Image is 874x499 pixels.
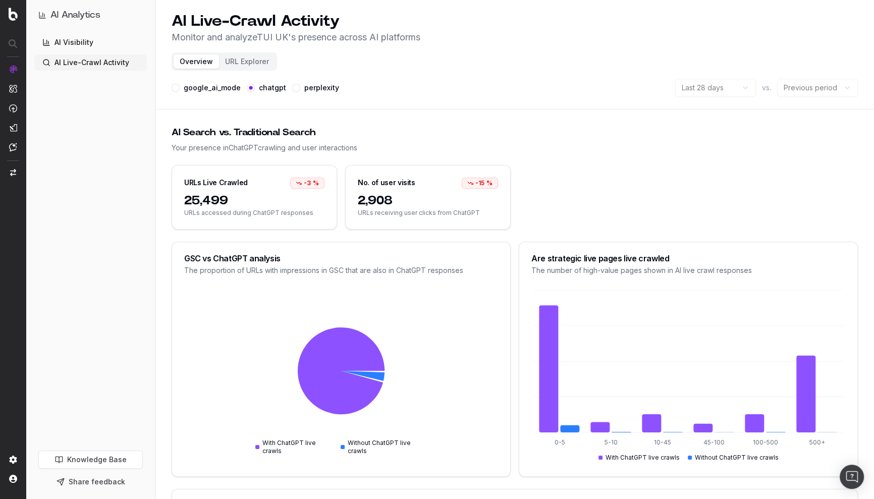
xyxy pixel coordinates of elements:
[486,179,493,187] span: %
[809,438,825,446] tspan: 500+
[34,34,147,50] a: AI Visibility
[753,438,778,446] tspan: 100-500
[9,143,17,151] img: Assist
[9,124,17,132] img: Studio
[531,254,845,262] div: Are strategic live pages live crawled
[9,84,17,93] img: Intelligence
[172,30,420,44] p: Monitor and analyze TUI UK 's presence across AI platforms
[358,209,498,217] span: URLs receiving user clicks from ChatGPT
[358,193,498,209] span: 2,908
[605,438,618,446] tspan: 5-10
[184,209,324,217] span: URLs accessed during ChatGPT responses
[9,104,17,113] img: Activation
[38,8,143,22] button: AI Analytics
[688,454,779,462] div: Without ChatGPT live crawls
[50,8,100,22] h1: AI Analytics
[9,475,17,483] img: My account
[531,265,845,275] div: The number of high-value pages shown in AI live crawl responses
[172,143,858,153] div: Your presence in ChatGPT crawling and user interactions
[255,439,333,455] div: With ChatGPT live crawls
[555,438,565,446] tspan: 0-5
[184,193,324,209] span: 25,499
[184,84,241,91] label: google_ai_mode
[313,179,319,187] span: %
[34,54,147,71] a: AI Live-Crawl Activity
[184,265,498,275] div: The proportion of URLs with impressions in GSC that are also in ChatGPT responses
[184,254,498,262] div: GSC vs ChatGPT analysis
[9,456,17,464] img: Setting
[654,438,671,446] tspan: 10-45
[462,178,498,189] div: -15
[290,178,324,189] div: -3
[304,84,339,91] label: perplexity
[38,473,143,491] button: Share feedback
[358,178,415,188] div: No. of user visits
[9,8,18,21] img: Botify logo
[174,54,219,69] button: Overview
[172,126,858,140] div: AI Search vs. Traditional Search
[172,12,420,30] h1: AI Live-Crawl Activity
[10,169,16,176] img: Switch project
[703,438,725,446] tspan: 45-100
[184,178,248,188] div: URLs Live Crawled
[38,451,143,469] a: Knowledge Base
[9,65,17,73] img: Analytics
[840,465,864,489] div: Open Intercom Messenger
[259,84,286,91] label: chatgpt
[762,83,771,93] span: vs.
[219,54,275,69] button: URL Explorer
[598,454,680,462] div: With ChatGPT live crawls
[341,439,427,455] div: Without ChatGPT live crawls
